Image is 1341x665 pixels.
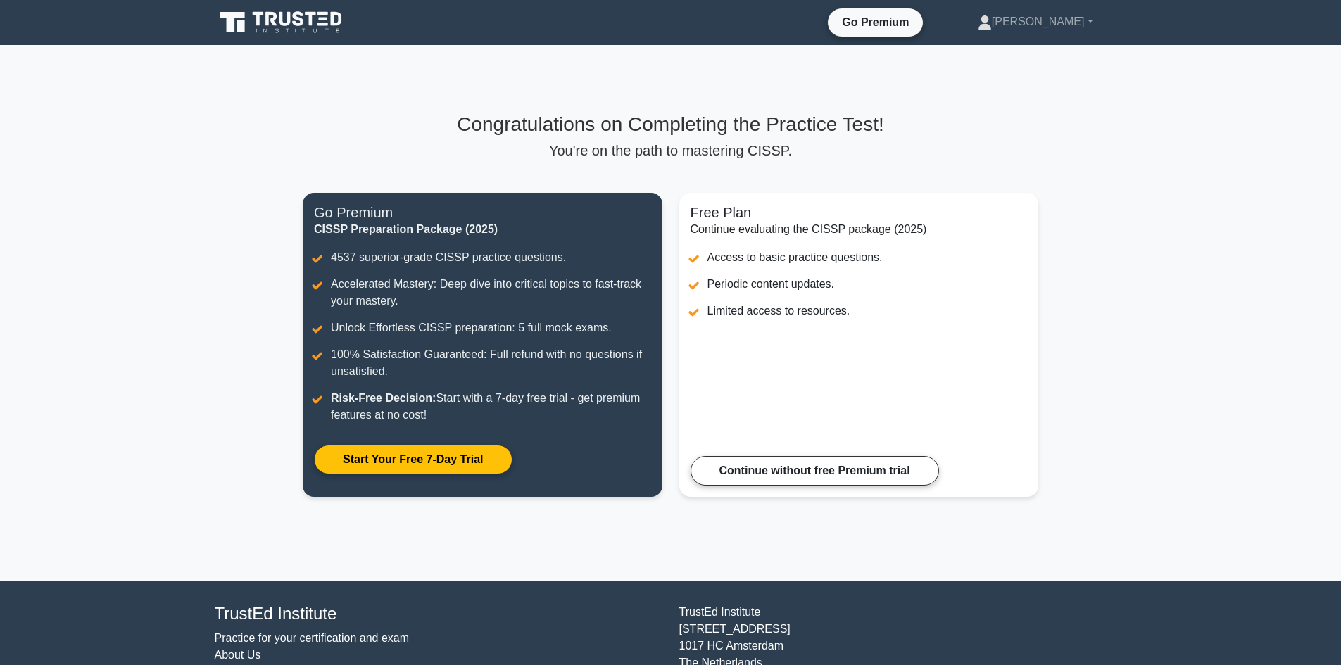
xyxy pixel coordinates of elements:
a: [PERSON_NAME] [944,8,1127,36]
p: You're on the path to mastering CISSP. [303,142,1038,159]
a: Start Your Free 7-Day Trial [314,445,512,474]
h4: TrustEd Institute [215,604,662,624]
h3: Congratulations on Completing the Practice Test! [303,113,1038,137]
a: About Us [215,649,261,661]
a: Go Premium [833,13,917,31]
a: Continue without free Premium trial [691,456,939,486]
a: Practice for your certification and exam [215,632,410,644]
